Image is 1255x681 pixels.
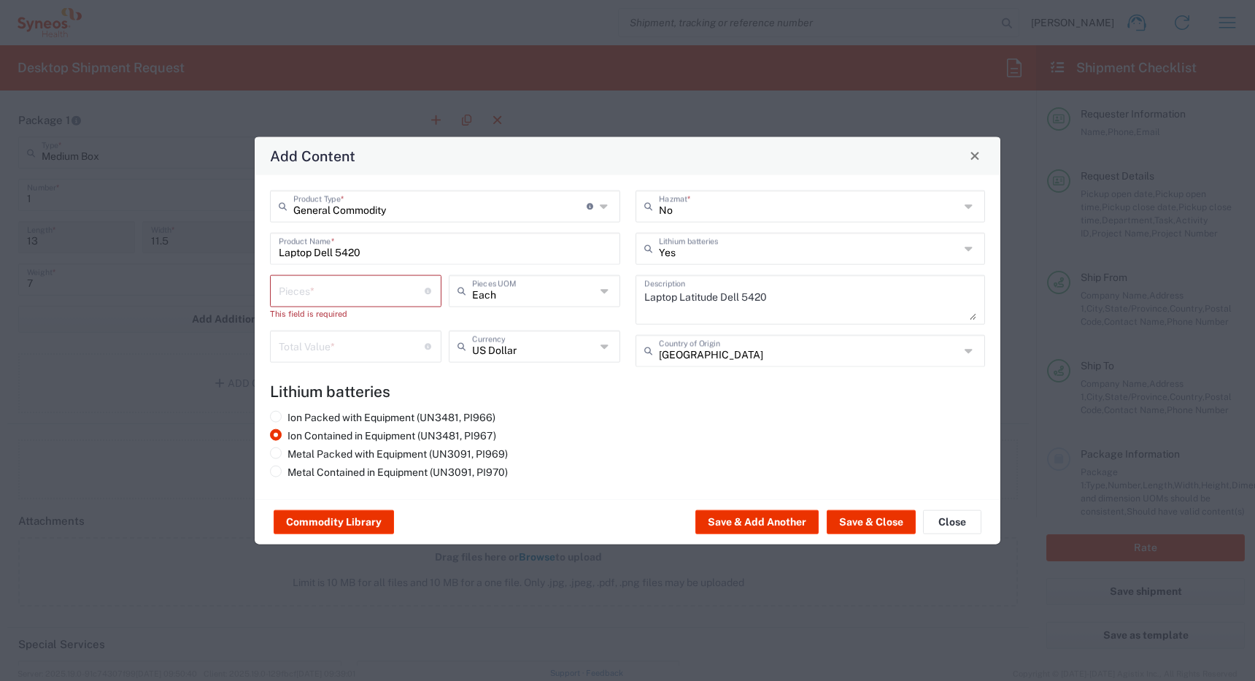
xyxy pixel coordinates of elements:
h4: Add Content [270,145,355,166]
button: Commodity Library [274,510,394,534]
div: This field is required [270,307,441,320]
h4: Lithium batteries [270,382,985,400]
button: Save & Add Another [695,510,819,534]
label: Ion Contained in Equipment (UN3481, PI967) [270,428,496,442]
label: Metal Packed with Equipment (UN3091, PI969) [270,447,508,460]
button: Close [965,145,985,166]
button: Save & Close [827,510,916,534]
label: Ion Packed with Equipment (UN3481, PI966) [270,410,495,423]
button: Close [923,510,981,534]
label: Metal Contained in Equipment (UN3091, PI970) [270,465,508,478]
